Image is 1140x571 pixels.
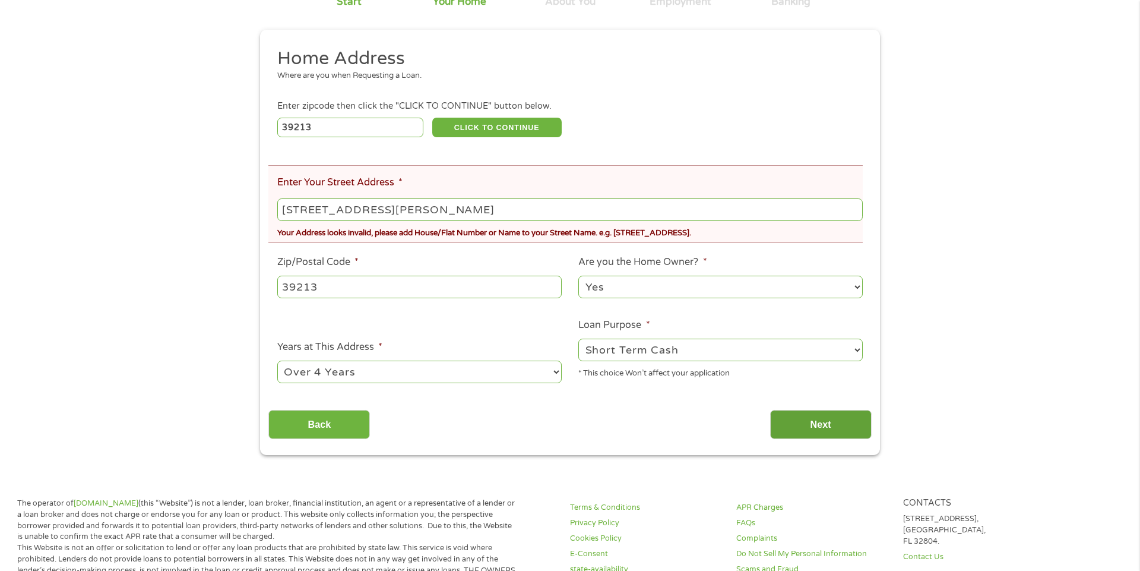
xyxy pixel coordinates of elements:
div: Enter zipcode then click the "CLICK TO CONTINUE" button below. [277,100,863,113]
input: Enter Zipcode (e.g 01510) [277,118,424,138]
a: Complaints [736,533,902,544]
label: Zip/Postal Code [277,256,359,269]
a: FAQs [736,518,902,529]
p: [STREET_ADDRESS], [GEOGRAPHIC_DATA], FL 32804. [903,513,1069,547]
a: Contact Us [903,551,1069,563]
input: Next [770,410,872,439]
label: Enter Your Street Address [277,176,403,189]
input: Back [268,410,370,439]
h2: Home Address [277,47,854,71]
label: Loan Purpose [578,319,650,332]
label: Years at This Address [277,341,382,354]
a: Terms & Conditions [570,502,736,513]
label: Are you the Home Owner? [578,256,707,269]
a: E-Consent [570,548,736,560]
a: Privacy Policy [570,518,736,529]
a: [DOMAIN_NAME] [74,499,138,508]
p: The operator of (this “Website”) is not a lender, loan broker, financial institution, an agent or... [17,498,517,543]
h4: Contacts [903,498,1069,509]
div: Where are you when Requesting a Loan. [277,70,854,82]
div: Your Address looks invalid, please add House/Flat Number or Name to your Street Name. e.g. [STREE... [277,223,863,239]
div: * This choice Won’t affect your application [578,364,863,380]
a: Do Not Sell My Personal Information [736,548,902,560]
a: APR Charges [736,502,902,513]
a: Cookies Policy [570,533,736,544]
input: 1 Main Street [277,198,863,221]
button: CLICK TO CONTINUE [432,118,562,138]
